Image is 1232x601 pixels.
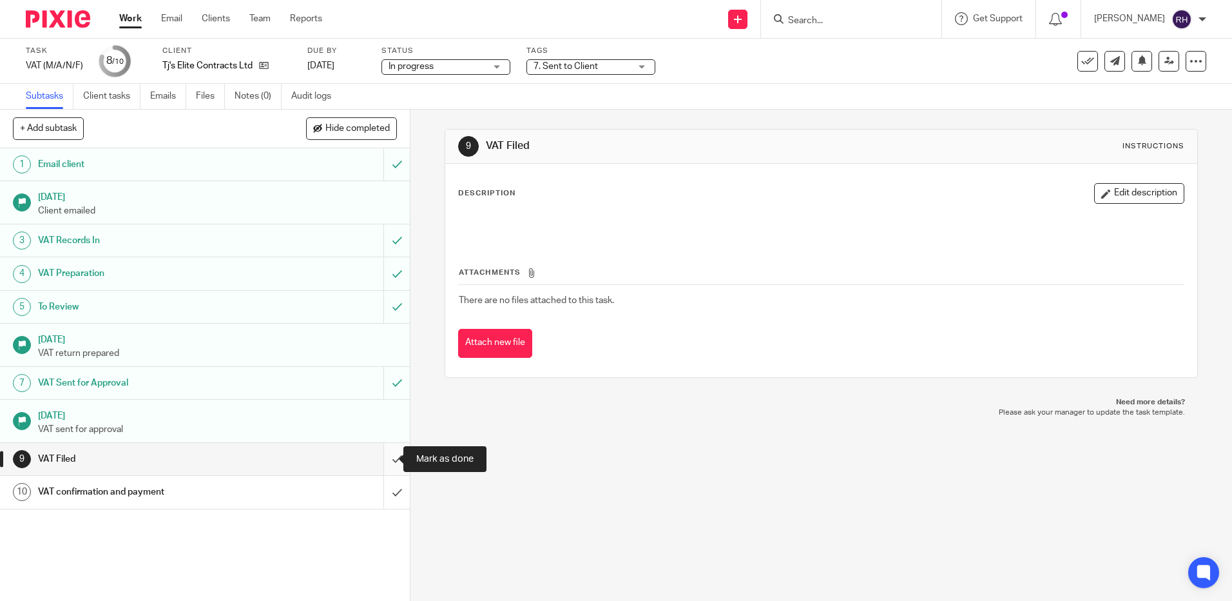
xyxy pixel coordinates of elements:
[249,12,271,25] a: Team
[38,188,398,204] h1: [DATE]
[38,155,260,174] h1: Email client
[162,59,253,72] p: Tj's Elite Contracts Ltd
[119,12,142,25] a: Work
[1094,12,1165,25] p: [PERSON_NAME]
[162,46,291,56] label: Client
[381,46,510,56] label: Status
[161,12,182,25] a: Email
[1094,183,1184,204] button: Edit description
[106,54,124,68] div: 8
[13,450,31,468] div: 9
[486,139,849,153] h1: VAT Filed
[38,204,398,217] p: Client emailed
[112,58,124,65] small: /10
[973,14,1023,23] span: Get Support
[26,84,73,109] a: Subtasks
[38,264,260,283] h1: VAT Preparation
[83,84,140,109] a: Client tasks
[13,232,31,250] div: 3
[38,482,260,502] h1: VAT confirmation and payment
[389,62,434,71] span: In progress
[26,10,90,28] img: Pixie
[38,449,260,469] h1: VAT Filed
[38,373,260,393] h1: VAT Sent for Approval
[38,297,260,317] h1: To Review
[291,84,341,109] a: Audit logs
[787,15,903,27] input: Search
[13,265,31,283] div: 4
[526,46,655,56] label: Tags
[26,59,83,72] div: VAT (M/A/N/F)
[13,483,31,501] div: 10
[325,124,390,134] span: Hide completed
[38,330,398,346] h1: [DATE]
[196,84,225,109] a: Files
[235,84,282,109] a: Notes (0)
[38,406,398,422] h1: [DATE]
[290,12,322,25] a: Reports
[459,269,521,276] span: Attachments
[307,61,334,70] span: [DATE]
[457,397,1184,408] p: Need more details?
[458,136,479,157] div: 9
[306,117,397,139] button: Hide completed
[13,155,31,173] div: 1
[458,188,515,199] p: Description
[458,329,532,358] button: Attach new file
[26,46,83,56] label: Task
[13,298,31,316] div: 5
[307,46,365,56] label: Due by
[202,12,230,25] a: Clients
[534,62,598,71] span: 7. Sent to Client
[38,423,398,436] p: VAT sent for approval
[150,84,186,109] a: Emails
[457,408,1184,418] p: Please ask your manager to update the task template.
[38,347,398,360] p: VAT return prepared
[459,296,614,305] span: There are no files attached to this task.
[38,231,260,250] h1: VAT Records In
[13,117,84,139] button: + Add subtask
[1122,141,1184,152] div: Instructions
[1171,9,1192,30] img: svg%3E
[13,374,31,392] div: 7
